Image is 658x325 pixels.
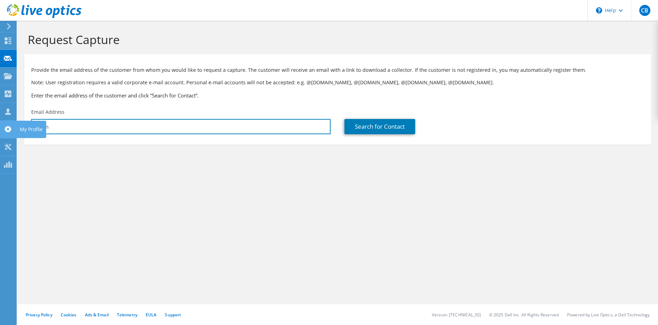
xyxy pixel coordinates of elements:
li: Powered by Live Optics, a Dell Technology [567,312,650,318]
div: My Profile [16,121,46,138]
a: Ads & Email [85,312,109,318]
p: Note: User registration requires a valid corporate e-mail account. Personal e-mail accounts will ... [31,79,644,86]
p: Provide the email address of the customer from whom you would like to request a capture. The cust... [31,66,644,74]
label: Email Address [31,109,65,116]
h3: Enter the email address of the customer and click “Search for Contact”. [31,92,644,99]
a: Cookies [61,312,77,318]
span: CB [639,5,650,16]
a: Search for Contact [344,119,415,134]
a: Telemetry [117,312,137,318]
svg: \n [596,7,602,14]
h1: Request Capture [28,32,644,47]
li: © 2025 Dell Inc. All Rights Reserved [489,312,559,318]
a: EULA [146,312,156,318]
li: Version: [TECHNICAL_ID] [432,312,481,318]
a: Support [165,312,181,318]
a: Privacy Policy [26,312,52,318]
